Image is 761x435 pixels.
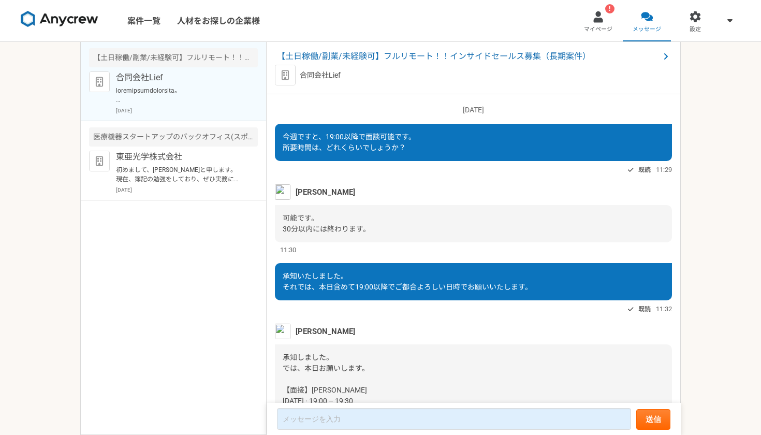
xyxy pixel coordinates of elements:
img: default_org_logo-42cde973f59100197ec2c8e796e4974ac8490bb5b08a0eb061ff975e4574aa76.png [89,151,110,171]
span: [PERSON_NAME] [296,326,355,337]
img: unnamed.png [275,324,290,339]
div: 医療機器スタートアップのバックオフィス(スポット、週1から可) [89,127,258,147]
p: 合同会社Lief [116,71,244,84]
span: 今週ですと、19:00以降で面談可能です。 所要時間は、どれくらいでしょうか？ [283,133,416,152]
img: unnamed.png [275,184,290,200]
p: 初めまして、[PERSON_NAME]と申します。 現在、簿記の勉強をしており、ぜひ実務に活かしていきたいと感じ、 応募をさせていただきました。 Officeツールは、普段の業務でも使用しており... [116,165,244,184]
p: [DATE] [275,105,672,115]
img: default_org_logo-42cde973f59100197ec2c8e796e4974ac8490bb5b08a0eb061ff975e4574aa76.png [89,71,110,92]
span: 可能です。 30分以内には終わります。 [283,214,370,233]
span: 既読 [638,164,651,176]
p: [DATE] [116,186,258,194]
img: default_org_logo-42cde973f59100197ec2c8e796e4974ac8490bb5b08a0eb061ff975e4574aa76.png [275,65,296,85]
span: 設定 [690,25,701,34]
span: メッセージ [633,25,661,34]
span: 【土日稼働/副業/未経験可】フルリモート！！インサイドセールス募集（長期案件） [277,50,660,63]
span: 11:32 [656,304,672,314]
p: [DATE] [116,107,258,114]
button: 送信 [636,409,670,430]
span: 承知いたしました。 それでは、本日含めて19:00以降でご都合よろしい日時でお願いいたします。 [283,272,532,291]
span: 承知しました。 では、本日お願いします。 【面接】[PERSON_NAME] [DATE] · 19:00 – 19:30 Google Meet の参加に必要な情報 ビデオ通話のリンク: [283,353,390,427]
div: 【土日稼働/副業/未経験可】フルリモート！！インサイドセールス募集（長期案件） [89,48,258,67]
p: 合同会社Lief [300,70,341,81]
p: 東亜光学株式会社 [116,151,244,163]
div: ! [605,4,614,13]
span: 既読 [638,303,651,315]
span: マイページ [584,25,612,34]
span: [PERSON_NAME] [296,186,355,198]
span: 11:30 [280,245,296,255]
span: 11:29 [656,165,672,175]
p: loremipsumdolorsita。 consecteturadipiscingel、 seddoeiusmodtemporinci。 utlaboreetdoloremagnaaliqua... [116,86,244,105]
img: 8DqYSo04kwAAAAASUVORK5CYII= [21,11,98,27]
